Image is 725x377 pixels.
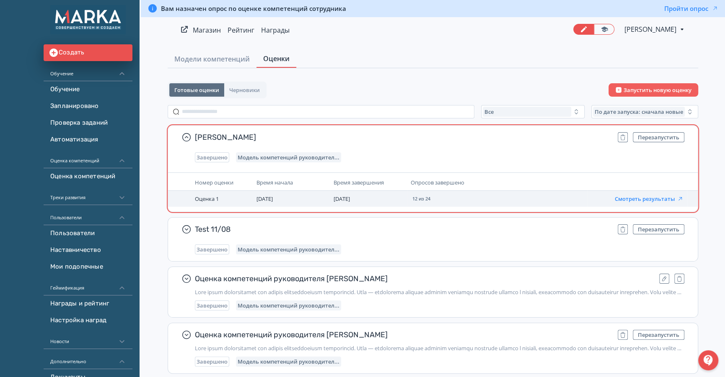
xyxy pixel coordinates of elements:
button: Перезапустить [633,132,684,142]
button: Перезапустить [633,330,684,340]
span: Модель компетенций руководителя (Митрофанова Гульчачак) [238,154,339,161]
button: Смотреть результаты [615,195,684,202]
span: Сергей Рогожин [624,24,678,34]
span: Модель компетенций руководителя [238,358,339,365]
span: По дате запуска: сначала новые [595,108,683,115]
button: Готовые оценки [169,83,224,97]
span: Номер оценки [195,179,233,186]
span: Модели компетенций [174,54,250,64]
span: 12 из 24 [412,196,430,201]
div: Обучение [44,61,132,81]
a: Автоматизация [44,131,132,148]
a: Запланировано [44,98,132,115]
span: Время начала [256,179,293,186]
a: Смотреть результаты [615,195,684,203]
span: Время завершения [334,179,384,186]
span: Завершено [197,358,228,365]
span: Оценка компетенций руководителя [PERSON_NAME] [195,330,611,340]
a: Оценка компетенций [44,168,132,185]
a: Переключиться в режим ученика [594,24,614,35]
button: Черновики [224,83,265,97]
button: Перезапустить [633,224,684,234]
div: Оценка компетенций [44,148,132,168]
span: Модель компетенций руководителя (Митрофанова Гульчачак) [238,246,339,253]
span: Опросов завершено [411,179,464,186]
span: [DATE] [334,195,350,203]
a: Рейтинг [228,26,254,35]
div: Дополнительно [44,349,132,369]
a: Мои подопечные [44,259,132,275]
span: Модель компетенций руководителя [238,302,339,309]
span: Оценка 1 [195,195,219,203]
a: Настройка наград [44,312,132,329]
span: Все [484,108,494,115]
span: Этот опрос предназначен для оценки управленческих компетенций. Цель — объективно оценить уровень ... [195,345,684,351]
div: Пользователи [44,205,132,225]
button: Запустить новую оценку [608,83,698,97]
span: Готовые оценки [174,87,219,93]
span: Вам назначен опрос по оценке компетенций сотрудника [161,4,346,13]
a: Проверка заданий [44,115,132,131]
span: Завершено [197,154,228,161]
span: Завершено [197,246,228,253]
a: Магазин [193,26,221,35]
span: Оценки [263,54,290,64]
button: Пройти опрос [664,4,718,13]
span: Оценка компетенций руководителя [PERSON_NAME] [195,274,652,284]
img: https://files.teachbase.ru/system/account/50582/logo/medium-f5c71650e90bff48e038c85a25739627.png [50,5,126,34]
button: Создать [44,44,132,61]
a: Награды [261,26,290,35]
span: [PERSON_NAME] [195,132,611,142]
a: Обучение [44,81,132,98]
span: Завершено [197,302,228,309]
span: Черновики [229,87,260,93]
div: Треки развития [44,185,132,205]
span: Этот опрос предназначен для оценки управленческих компетенций. Цель — объективно оценить уровень ... [195,289,684,295]
span: Test 11/08 [195,224,611,234]
button: Все [481,105,585,118]
a: Награды и рейтинг [44,295,132,312]
div: Новости [44,329,132,349]
a: Пользователи [44,225,132,242]
button: По дате запуска: сначала новые [591,105,698,118]
div: Геймификация [44,275,132,295]
span: [DATE] [256,195,273,203]
a: Наставничество [44,242,132,259]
